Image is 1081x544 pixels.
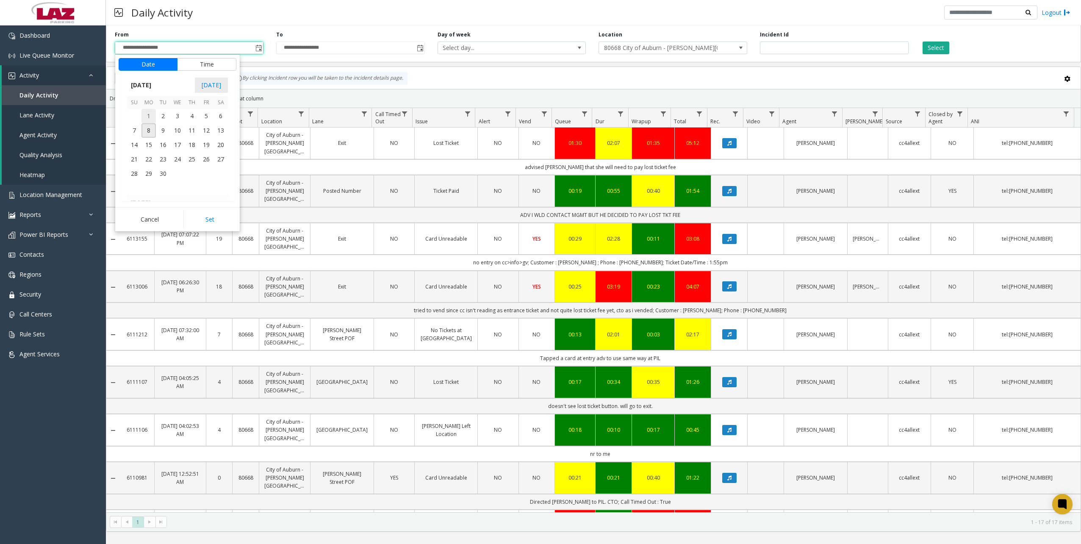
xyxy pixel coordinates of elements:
span: Select day... [438,42,556,54]
label: To [276,31,283,39]
a: Logout [1042,8,1070,17]
a: City of Auburn - [PERSON_NAME][GEOGRAPHIC_DATA] [264,227,305,251]
a: [PERSON_NAME] [789,187,842,195]
div: 00:25 [560,283,590,291]
a: [PERSON_NAME] Street POF [316,326,369,342]
a: Card Unreadable [420,235,473,243]
a: ANI Filter Menu [1061,108,1072,119]
a: Agent Activity [2,125,106,145]
a: 19 [211,235,227,243]
a: 00:18 [560,426,590,434]
td: Tuesday, September 2, 2025 [156,109,170,123]
a: [DATE] 07:07:22 PM [160,230,200,247]
img: 'icon' [8,232,15,239]
td: Sunday, September 7, 2025 [127,123,141,138]
span: Lane Activity [19,111,54,119]
div: 02:01 [601,330,626,339]
a: [PERSON_NAME] [789,235,842,243]
label: Day of week [438,31,471,39]
span: Reports [19,211,41,219]
td: Monday, September 1, 2025 [141,109,156,123]
div: 00:17 [637,426,669,434]
span: 22 [141,152,156,167]
img: 'icon' [8,272,15,278]
button: Set [183,210,237,229]
a: Lot Filter Menu [244,108,256,119]
label: Location [599,31,622,39]
div: 02:17 [680,330,706,339]
a: Location Filter Menu [296,108,307,119]
div: 00:23 [637,283,669,291]
a: Heatmap [2,165,106,185]
a: City of Auburn - [PERSON_NAME][GEOGRAPHIC_DATA] [264,418,305,442]
a: 00:45 [680,426,706,434]
td: Saturday, September 20, 2025 [213,138,228,152]
span: 14 [127,138,141,152]
span: NO [948,139,956,147]
span: 13 [213,123,228,138]
a: City of Auburn - [PERSON_NAME][GEOGRAPHIC_DATA] [264,370,305,394]
span: 5 [199,109,213,123]
a: Quality Analysis [2,145,106,165]
a: [DATE] 06:26:30 PM [160,278,200,294]
div: 00:10 [601,426,626,434]
a: [PERSON_NAME] [789,378,842,386]
span: Regions [19,270,42,278]
a: 00:13 [560,330,590,339]
a: NO [524,139,550,147]
td: Thursday, September 18, 2025 [185,138,199,152]
span: 21 [127,152,141,167]
a: YES [936,187,968,195]
a: Alert Filter Menu [502,108,514,119]
a: 01:26 [680,378,706,386]
button: Cancel [119,210,181,229]
a: Exit [316,235,369,243]
a: 4 [211,426,227,434]
td: Thursday, September 11, 2025 [185,123,199,138]
td: Tuesday, September 9, 2025 [156,123,170,138]
a: 00:11 [637,235,669,243]
a: 01:54 [680,187,706,195]
a: NO [483,378,513,386]
div: 00:17 [560,378,590,386]
a: 80668 [238,378,254,386]
a: NO [524,378,550,386]
span: Heatmap [19,171,45,179]
a: Issue Filter Menu [462,108,473,119]
div: 03:19 [601,283,626,291]
a: NO [936,283,968,291]
a: 6113006 [125,283,149,291]
td: Wednesday, September 24, 2025 [170,152,185,167]
a: tel:[PHONE_NUMBER] [979,378,1075,386]
a: 00:40 [637,187,669,195]
a: NO [379,139,409,147]
span: NO [948,235,956,242]
a: 80668 [238,235,254,243]
a: 00:03 [637,330,669,339]
span: 10 [170,123,185,138]
a: NO [483,283,513,291]
a: tel:[PHONE_NUMBER] [979,187,1075,195]
img: 'icon' [8,33,15,39]
a: NO [483,426,513,434]
span: NO [532,187,540,194]
a: NO [379,330,409,339]
img: 'icon' [8,212,15,219]
span: NO [532,139,540,147]
td: Saturday, September 27, 2025 [213,152,228,167]
span: Agent Activity [19,131,57,139]
a: Agent Filter Menu [829,108,840,119]
span: 15 [141,138,156,152]
td: Monday, September 8, 2025 [141,123,156,138]
span: 19 [199,138,213,152]
td: Sunday, September 14, 2025 [127,138,141,152]
img: 'icon' [8,311,15,318]
span: 8 [141,123,156,138]
span: 26 [199,152,213,167]
td: Tuesday, September 23, 2025 [156,152,170,167]
a: City of Auburn - [PERSON_NAME][GEOGRAPHIC_DATA] [264,131,305,155]
span: 11 [185,123,199,138]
